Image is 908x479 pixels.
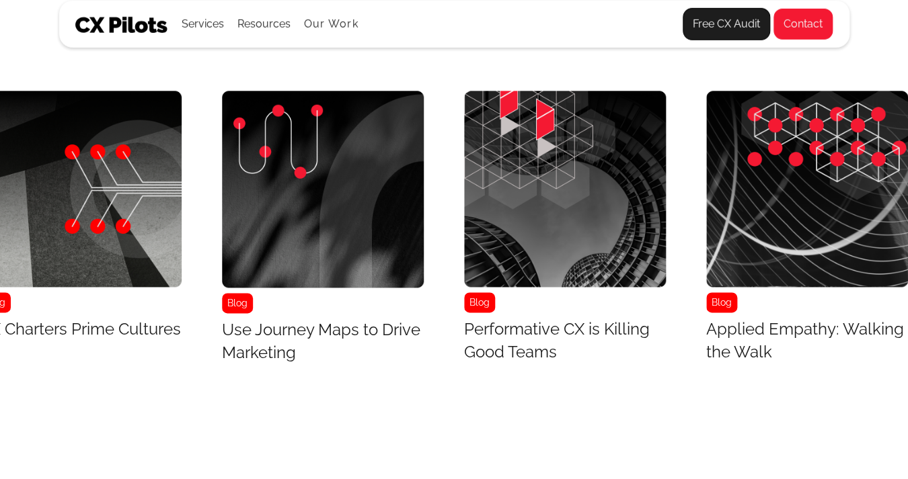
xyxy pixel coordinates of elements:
[222,318,424,364] h3: Use Journey Maps to Drive Marketing
[683,8,770,40] a: Free CX Audit
[464,91,666,369] div: 22 / 43
[222,293,253,313] div: Blog
[464,292,495,312] div: Blog
[706,91,908,369] a: BlogApplied Empathy: Walking the Walk
[706,91,908,369] div: 23 / 43
[182,15,224,34] div: Services
[237,1,291,47] div: Resources
[304,18,358,30] a: Our Work
[706,292,737,312] div: Blog
[773,8,833,40] a: Contact
[237,15,291,34] div: Resources
[464,318,666,363] h3: Performative CX is Killing Good Teams
[222,91,424,369] div: 21 / 43
[706,318,908,363] h3: Applied Empathy: Walking the Walk
[464,91,666,369] a: BlogPerformative CX is Killing Good Teams
[222,91,424,369] a: BlogUse Journey Maps to Drive Marketing
[182,1,224,47] div: Services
